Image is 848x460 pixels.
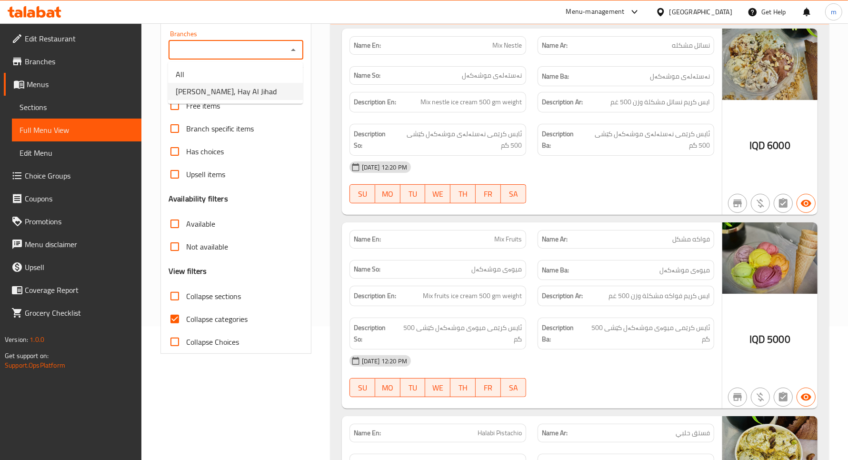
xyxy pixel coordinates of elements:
[25,33,134,44] span: Edit Restaurant
[375,184,400,203] button: MO
[404,187,422,201] span: TU
[186,313,248,325] span: Collapse categories
[354,290,396,302] strong: Description En:
[505,187,522,201] span: SA
[4,27,141,50] a: Edit Restaurant
[4,301,141,324] a: Grocery Checklist
[25,307,134,319] span: Grocery Checklist
[751,388,770,407] button: Purchased item
[728,194,747,213] button: Not branch specific item
[542,234,568,244] strong: Name Ar:
[12,96,141,119] a: Sections
[420,96,522,108] span: Mix nestle ice cream 500 gm weight
[583,128,710,151] span: ئایس کرێمی نەستەلەی موشەکەل کێشی 500 گم
[349,378,375,397] button: SU
[4,187,141,210] a: Coupons
[354,322,395,345] strong: Description So:
[25,170,134,181] span: Choice Groups
[609,290,710,302] span: ايس كريم فواكه مشكلة وزن 500 غم
[358,163,411,172] span: [DATE] 12:20 PM
[774,388,793,407] button: Not has choices
[450,184,476,203] button: TH
[397,322,522,345] span: ئایس کرێمی میوەی موشەکەل کێشی 500 گم
[797,194,816,213] button: Available
[349,184,375,203] button: SU
[650,70,710,82] span: نەستەلەی موشەکەل
[25,193,134,204] span: Coupons
[454,187,472,201] span: TH
[501,184,526,203] button: SA
[25,239,134,250] span: Menu disclaimer
[585,322,710,345] span: ئایس کرێمی میوەی موشەکەل کێشی 500 گم
[478,428,522,438] span: Halabi Pistachio
[542,428,568,438] strong: Name Ar:
[169,193,228,204] h3: Availability filters
[542,322,583,345] strong: Description Ba:
[501,378,526,397] button: SA
[505,381,522,395] span: SA
[751,194,770,213] button: Purchased item
[358,357,411,366] span: [DATE] 12:20 PM
[169,266,207,277] h3: View filters
[542,70,569,82] strong: Name Ba:
[30,333,44,346] span: 1.0.0
[542,290,583,302] strong: Description Ar:
[375,378,400,397] button: MO
[394,128,522,151] span: ئایس کرێمی نەستەلەی موشەکەل کێشی 500 گم
[354,96,396,108] strong: Description En:
[494,234,522,244] span: Mix Fruits
[450,378,476,397] button: TH
[287,43,300,57] button: Close
[749,136,765,155] span: IQD
[354,428,381,438] strong: Name En:
[12,141,141,164] a: Edit Menu
[4,256,141,279] a: Upsell
[176,86,277,97] span: [PERSON_NAME], Hay Al Jihad
[379,187,397,201] span: MO
[669,7,732,17] div: [GEOGRAPHIC_DATA]
[542,40,568,50] strong: Name Ar:
[728,388,747,407] button: Not branch specific item
[423,290,522,302] span: Mix fruits ice cream 500 gm weight
[379,381,397,395] span: MO
[542,96,583,108] strong: Description Ar:
[404,381,422,395] span: TU
[186,241,228,252] span: Not available
[5,359,65,371] a: Support.OpsPlatform
[479,187,497,201] span: FR
[176,69,184,80] span: All
[610,96,710,108] span: ايس كريم نساتل مشكلة وزن 500 غم
[425,184,450,203] button: WE
[12,119,141,141] a: Full Menu View
[5,333,28,346] span: Version:
[476,184,501,203] button: FR
[566,6,625,18] div: Menu-management
[354,70,380,80] strong: Name So:
[542,128,581,151] strong: Description Ba:
[722,29,818,100] img: %D9%86%D8%B5%D9%81_%D9%83%D9%8A%D9%84%D9%88_%D9%86%D8%B3%D8%A7%D8%AA%D9%84_%D9%85%D8%B4%D9%83%D9%...
[676,428,710,438] span: فستق حلبي
[429,187,447,201] span: WE
[659,264,710,276] span: میوەی موشەکەل
[767,330,790,349] span: 5000
[672,234,710,244] span: فواكه مشكل
[454,381,472,395] span: TH
[471,264,522,274] span: میوەی موشەکەل
[797,388,816,407] button: Available
[4,50,141,73] a: Branches
[25,284,134,296] span: Coverage Report
[425,378,450,397] button: WE
[186,146,224,157] span: Has choices
[831,7,837,17] span: m
[354,187,371,201] span: SU
[186,169,225,180] span: Upsell items
[25,261,134,273] span: Upsell
[186,218,215,230] span: Available
[429,381,447,395] span: WE
[462,70,522,80] span: نەستەلەی موشەکەل
[354,128,392,151] strong: Description So:
[25,216,134,227] span: Promotions
[4,210,141,233] a: Promotions
[749,330,765,349] span: IQD
[354,381,371,395] span: SU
